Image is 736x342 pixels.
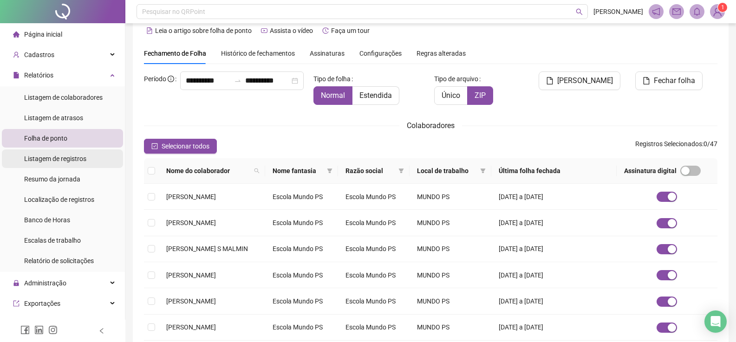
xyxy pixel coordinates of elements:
[166,323,216,331] span: [PERSON_NAME]
[635,140,702,148] span: Registros Selecionados
[48,325,58,335] span: instagram
[491,315,617,341] td: [DATE] a [DATE]
[442,91,460,100] span: Único
[704,310,727,333] div: Open Intercom Messenger
[13,300,20,307] span: export
[338,184,410,210] td: Escola Mundo PS
[338,288,410,314] td: Escola Mundo PS
[265,288,338,314] td: Escola Mundo PS
[13,31,20,38] span: home
[313,74,351,84] span: Tipo de folha
[410,210,491,236] td: MUNDO PS
[20,325,30,335] span: facebook
[643,77,650,84] span: file
[710,5,724,19] img: 89436
[672,7,681,16] span: mail
[273,166,323,176] span: Nome fantasia
[321,91,345,100] span: Normal
[491,262,617,288] td: [DATE] a [DATE]
[24,31,62,38] span: Página inicial
[166,166,250,176] span: Nome do colaborador
[24,51,54,58] span: Cadastros
[410,262,491,288] td: MUNDO PS
[144,50,206,57] span: Fechamento de Folha
[13,72,20,78] span: file
[24,155,86,162] span: Listagem de registros
[327,168,332,174] span: filter
[166,271,216,279] span: [PERSON_NAME]
[410,236,491,262] td: MUNDO PS
[417,50,466,57] span: Regras alteradas
[144,75,166,83] span: Período
[24,135,67,142] span: Folha de ponto
[624,166,677,176] span: Assinatura digital
[146,27,153,34] span: file-text
[410,288,491,314] td: MUNDO PS
[13,52,20,58] span: user-add
[265,236,338,262] td: Escola Mundo PS
[359,50,402,57] span: Configurações
[397,164,406,178] span: filter
[24,114,83,122] span: Listagem de atrasos
[478,164,488,178] span: filter
[398,168,404,174] span: filter
[24,279,66,287] span: Administração
[24,300,60,307] span: Exportações
[24,175,80,183] span: Resumo da jornada
[539,71,620,90] button: [PERSON_NAME]
[338,315,410,341] td: Escola Mundo PS
[475,91,486,100] span: ZIP
[480,168,486,174] span: filter
[410,315,491,341] td: MUNDO PS
[338,210,410,236] td: Escola Mundo PS
[410,184,491,210] td: MUNDO PS
[166,297,216,305] span: [PERSON_NAME]
[166,193,216,200] span: [PERSON_NAME]
[13,280,20,286] span: lock
[325,164,334,178] span: filter
[491,210,617,236] td: [DATE] a [DATE]
[693,7,701,16] span: bell
[166,245,248,252] span: [PERSON_NAME] S MALMIN
[155,27,252,34] span: Leia o artigo sobre folha de ponto
[265,315,338,341] td: Escola Mundo PS
[254,168,260,174] span: search
[265,210,338,236] td: Escola Mundo PS
[310,50,345,57] span: Assinaturas
[434,74,478,84] span: Tipo de arquivo
[24,237,81,244] span: Escalas de trabalho
[34,325,44,335] span: linkedin
[261,27,267,34] span: youtube
[557,75,613,86] span: [PERSON_NAME]
[331,27,370,34] span: Faça um tour
[234,77,241,84] span: swap-right
[98,328,105,334] span: left
[221,50,295,57] span: Histórico de fechamentos
[652,7,660,16] span: notification
[162,141,209,151] span: Selecionar todos
[718,3,727,12] sup: Atualize o seu contato no menu Meus Dados
[407,121,455,130] span: Colaboradores
[546,77,554,84] span: file
[24,71,53,79] span: Relatórios
[593,6,643,17] span: [PERSON_NAME]
[491,288,617,314] td: [DATE] a [DATE]
[635,139,717,154] span: : 0 / 47
[491,158,617,184] th: Última folha fechada
[721,4,724,11] span: 1
[654,75,695,86] span: Fechar folha
[265,184,338,210] td: Escola Mundo PS
[359,91,392,100] span: Estendida
[322,27,329,34] span: history
[252,164,261,178] span: search
[151,143,158,149] span: check-square
[270,27,313,34] span: Assista o vídeo
[576,8,583,15] span: search
[144,139,217,154] button: Selecionar todos
[234,77,241,84] span: to
[338,262,410,288] td: Escola Mundo PS
[635,71,703,90] button: Fechar folha
[24,196,94,203] span: Localização de registros
[265,262,338,288] td: Escola Mundo PS
[491,184,617,210] td: [DATE] a [DATE]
